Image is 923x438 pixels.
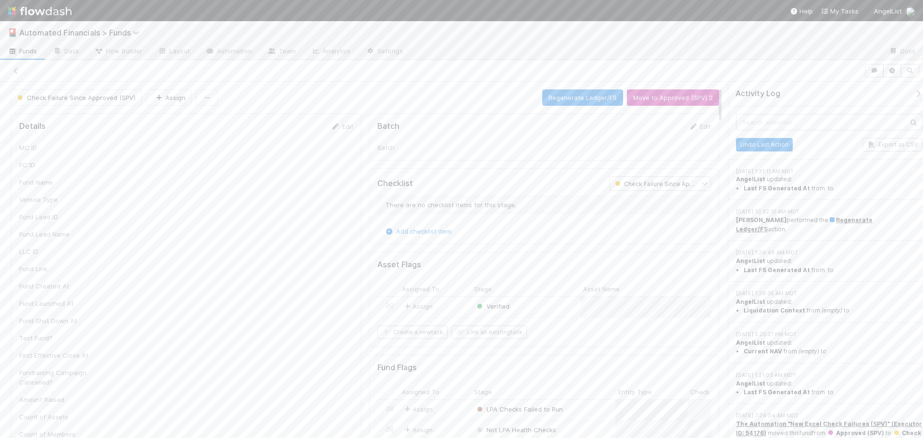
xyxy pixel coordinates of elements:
a: Docs [881,44,923,60]
div: Batch [377,143,449,152]
div: [DATE] 1:29:35 AM MDT [736,289,923,298]
span: Assign [403,425,433,435]
h5: Asset Flags [377,260,421,270]
span: Assigned To [402,284,439,294]
span: Not LPA Health Checks [475,426,556,434]
img: avatar_574f8970-b283-40ff-a3d7-26909d9947cc.png [906,7,915,16]
strong: AngelList [736,175,765,183]
div: [DATE] 1:29:46 AM MDT [736,249,923,257]
a: Edit [688,123,711,130]
div: [DATE] 7:24:04 AM MDT [736,412,923,420]
span: 🎴 [8,28,17,37]
div: Test Fund? [19,333,91,343]
div: Fund Created At [19,281,91,291]
strong: AngelList [736,257,765,264]
div: updated: [736,338,923,356]
div: Fund Lead ID [19,212,91,222]
span: Stage [474,284,492,294]
span: Check Failure Since Approved (SPV) [15,94,136,101]
button: Export as CSV [862,138,923,151]
button: Link an existingtask [451,325,527,339]
button: Check Failure Since Approved (SPV) [11,89,142,106]
div: Fund Shut Down At [19,316,91,325]
li: from to [744,306,923,315]
div: updated: [736,298,923,315]
div: Fund Link [19,264,91,274]
div: updated: [736,379,923,397]
div: Fund Launched At [19,299,91,308]
div: LPA Checks Failed to Run [475,404,563,414]
span: Automated Financials > Funds [19,28,144,38]
div: First Effective Close At [19,350,91,360]
h5: Details [19,122,46,131]
li: from to [744,388,923,397]
span: Check Name [690,387,729,397]
span: Stage [474,387,492,397]
span: Asset Name [583,284,620,294]
strong: AngelList [736,380,765,387]
a: Flow Builder [87,44,150,60]
div: [DATE] 10:32:12 AM MDT [736,208,923,216]
div: Help [790,6,813,16]
span: Activity Log [736,89,780,99]
strong: Last FS Generated At [744,388,810,396]
div: [DATE] 1:21:03 AM MDT [736,371,923,379]
a: Analytics [303,44,358,60]
span: Assigned To [402,387,439,397]
em: (empty) [798,348,819,355]
em: (empty) [822,307,842,314]
li: from to [744,347,923,356]
li: from to [744,184,923,193]
span: Funds [8,46,37,56]
a: Edit [331,123,353,130]
div: Amount Raised [19,395,91,404]
a: Regenerate Ledger/FS [736,216,873,232]
strong: [PERSON_NAME] [736,216,786,224]
div: Vehicle Type [19,195,91,204]
a: My Tasks [821,6,859,16]
h5: Checklist [377,179,413,188]
div: MC ID [19,143,91,152]
span: Approved (SPV) [827,429,884,437]
a: Layout [150,44,198,60]
strong: Last FS Generated At [744,185,810,192]
span: Flow Builder [94,46,142,56]
span: My Tasks [821,7,859,15]
div: updated: [736,257,923,275]
li: from to [744,266,923,275]
div: There are no checklist items for this stage. [377,196,711,214]
h5: Batch [377,122,399,131]
span: Assign [403,301,433,311]
strong: AngelList [736,339,765,346]
span: Entity Type [618,387,652,397]
button: Undo Last Action [736,138,793,151]
div: Verified [475,301,510,311]
div: [DATE] 1:31:11 AM MDT [736,167,923,175]
span: Assign [403,404,433,414]
a: Data [45,44,87,60]
div: [DATE] 5:25:21 PM MDT [736,330,923,338]
div: Fundraising Campaign Cancelled? [19,368,91,387]
a: Team [260,44,303,60]
strong: Current NAV [744,348,782,355]
span: Verified [475,302,510,310]
div: Fund Name [19,177,91,187]
span: Check Failure Since Approved (SPV) [613,180,727,188]
span: AngelList [874,7,902,15]
div: Count of Assets [19,412,91,422]
a: Settings [358,44,411,60]
div: FC ID [19,160,91,170]
a: The Automation "New Excel Check Failures (SPV)" (Executor ID: 54176) [736,420,922,436]
strong: AngelList [736,298,765,305]
strong: Last FS Generated At [744,266,810,274]
a: Automation [198,44,260,60]
button: Regenerate Ledger/FS [542,89,623,106]
div: performed the action. [736,216,923,234]
img: logo-inverted-e16ddd16eac7371096b0.svg [8,3,72,19]
button: Move to Approved (SPV) 2 [627,89,719,106]
button: Create a newtask [377,325,448,339]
